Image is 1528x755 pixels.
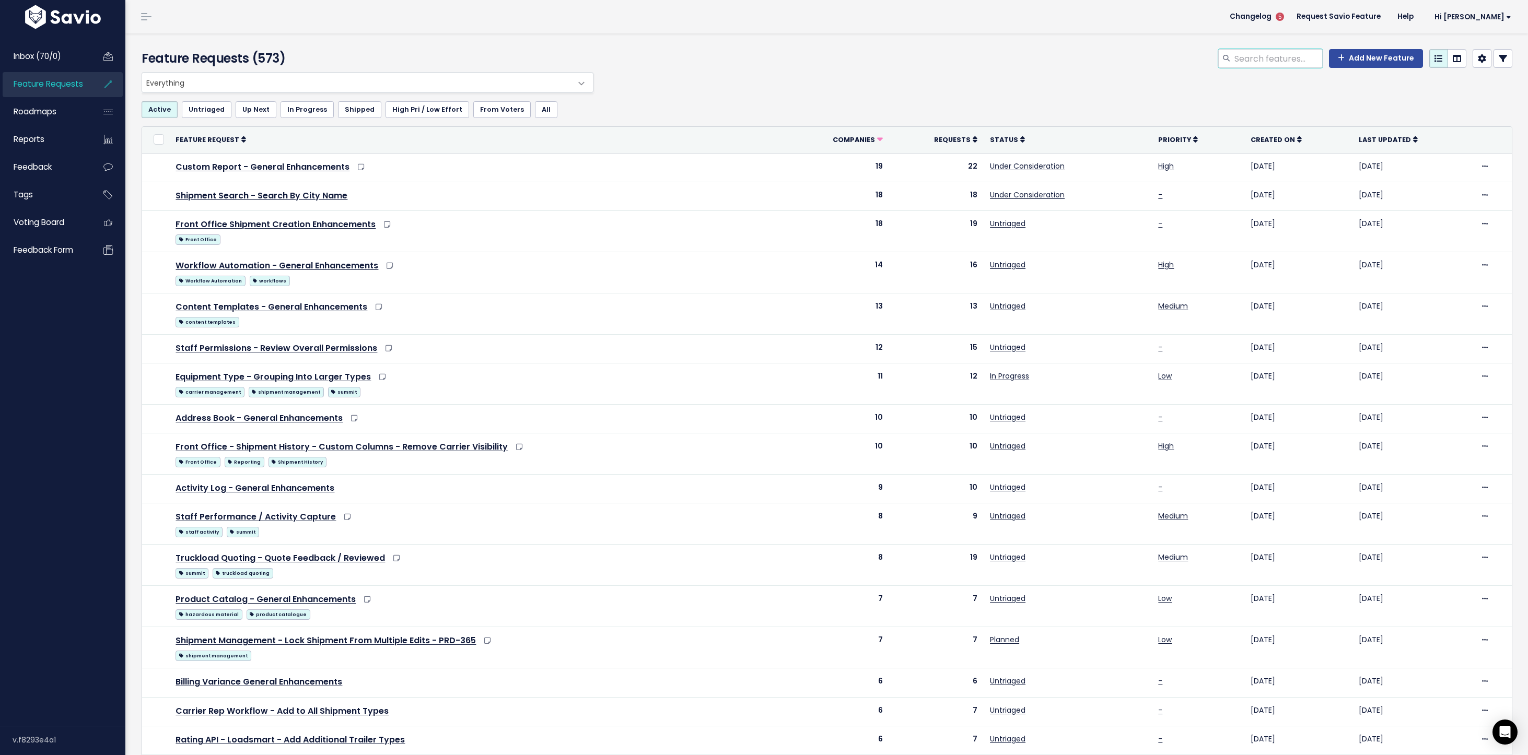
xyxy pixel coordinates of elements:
[225,457,264,467] span: Reporting
[142,101,178,118] a: Active
[182,101,231,118] a: Untriaged
[176,609,242,620] span: hazardous material
[176,734,405,746] a: Rating API - Loadsmart - Add Additional Trailer Types
[176,568,208,579] span: summit
[1352,627,1474,668] td: [DATE]
[249,385,324,398] a: shipment management
[176,607,242,620] a: hazardous material
[176,387,244,397] span: carrier management
[783,545,889,586] td: 8
[1352,475,1474,503] td: [DATE]
[889,293,984,334] td: 13
[3,44,87,68] a: Inbox (70/0)
[14,106,56,117] span: Roadmaps
[247,607,310,620] a: product catalogue
[934,135,971,144] span: Requests
[281,101,334,118] a: In Progress
[990,342,1025,352] a: Untriaged
[13,726,125,753] div: v.f8293e4a1
[889,363,984,405] td: 12
[990,218,1025,229] a: Untriaged
[783,405,889,433] td: 10
[176,705,389,717] a: Carrier Rep Workflow - Add to All Shipment Types
[14,161,52,172] span: Feedback
[1244,182,1352,210] td: [DATE]
[14,217,64,228] span: Voting Board
[1158,135,1191,144] span: Priority
[176,441,508,453] a: Front Office - Shipment History - Custom Columns - Remove Carrier Visibility
[783,252,889,293] td: 14
[1158,371,1172,381] a: Low
[1244,363,1352,405] td: [DATE]
[990,259,1025,270] a: Untriaged
[1158,161,1174,171] a: High
[934,134,977,145] a: Requests
[1158,301,1188,311] a: Medium
[990,301,1025,311] a: Untriaged
[176,676,342,688] a: Billing Variance General Enhancements
[176,525,222,538] a: staff activity
[176,651,251,661] span: shipment management
[1158,705,1162,715] a: -
[1329,49,1423,68] a: Add New Feature
[1434,13,1511,21] span: Hi [PERSON_NAME]
[176,412,343,424] a: Address Book - General Enhancements
[1158,552,1188,562] a: Medium
[1158,259,1174,270] a: High
[889,334,984,363] td: 15
[990,412,1025,422] a: Untriaged
[1244,503,1352,545] td: [DATE]
[176,648,251,662] a: shipment management
[783,433,889,475] td: 10
[1158,676,1162,686] a: -
[14,51,61,62] span: Inbox (70/0)
[250,274,290,287] a: workflows
[889,545,984,586] td: 19
[1244,697,1352,726] td: [DATE]
[889,627,984,668] td: 7
[176,218,376,230] a: Front Office Shipment Creation Enhancements
[176,455,220,468] a: Front Office
[1422,9,1520,25] a: Hi [PERSON_NAME]
[990,134,1025,145] a: Status
[1244,668,1352,697] td: [DATE]
[328,385,360,398] a: summit
[1251,134,1302,145] a: Created On
[990,734,1025,744] a: Untriaged
[1352,545,1474,586] td: [DATE]
[889,210,984,252] td: 19
[1158,412,1162,422] a: -
[176,342,377,354] a: Staff Permissions - Review Overall Permissions
[1352,503,1474,545] td: [DATE]
[473,101,531,118] a: From Voters
[1244,545,1352,586] td: [DATE]
[990,705,1025,715] a: Untriaged
[14,78,83,89] span: Feature Requests
[783,475,889,503] td: 9
[990,190,1065,200] a: Under Consideration
[176,232,220,245] a: Front Office
[990,552,1025,562] a: Untriaged
[1352,433,1474,475] td: [DATE]
[889,405,984,433] td: 10
[783,210,889,252] td: 18
[889,433,984,475] td: 10
[535,101,557,118] a: All
[269,455,326,468] a: Shipment History
[176,593,356,605] a: Product Catalog - General Enhancements
[889,252,984,293] td: 16
[783,182,889,210] td: 18
[889,503,984,545] td: 9
[176,259,378,272] a: Workflow Automation - General Enhancements
[783,153,889,182] td: 19
[1352,697,1474,726] td: [DATE]
[990,482,1025,492] a: Untriaged
[990,135,1018,144] span: Status
[1352,153,1474,182] td: [DATE]
[1244,433,1352,475] td: [DATE]
[142,72,593,93] span: Everything
[269,457,326,467] span: Shipment History
[1359,135,1411,144] span: Last Updated
[990,634,1019,645] a: Planned
[1352,668,1474,697] td: [DATE]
